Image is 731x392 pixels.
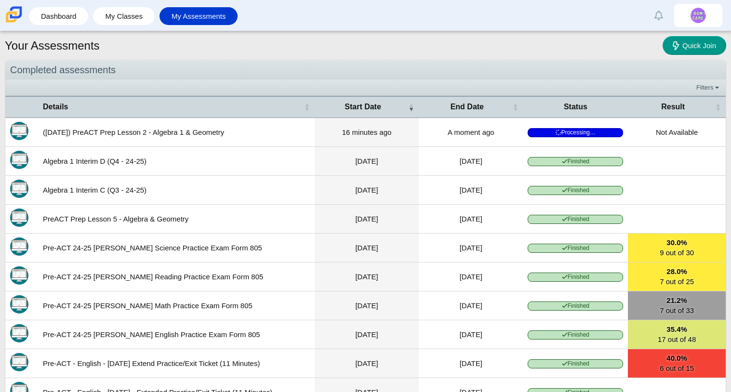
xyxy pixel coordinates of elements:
td: Pre-ACT 24-25 [PERSON_NAME] Reading Practice Exam Form 805 [38,262,315,291]
a: Alerts [648,5,669,26]
b: 30.0% [633,237,721,248]
time: Mar 18, 2025 at 11:03 AM [460,186,482,194]
span: Finished [528,215,623,224]
time: Jan 31, 2025 at 9:00 AM [355,330,378,339]
time: Jan 31, 2025 at 11:07 AM [355,244,378,252]
span: End Date [424,102,510,112]
time: Jan 23, 2025 at 2:01 PM [460,359,482,367]
img: Itembank [10,295,28,314]
span: Details : Activate to sort [304,102,310,112]
img: faith.manns.GArBwX [691,8,706,23]
span: Finished [528,359,623,368]
span: Result : Activate to sort [715,102,721,112]
span: Finished [528,301,623,311]
a: Filters [694,83,723,92]
img: Itembank [10,324,28,342]
a: 21.2%7 out of 33 [628,291,726,320]
td: Algebra 1 Interim C (Q3 - 24-25) [38,176,315,205]
b: 35.4% [633,324,721,334]
span: Start Date [319,102,406,112]
span: Processing… [528,128,623,137]
span: Finished [528,157,623,166]
time: Jan 23, 2025 at 1:51 PM [355,359,378,367]
time: Sep 29, 2025 at 9:42 AM [448,128,494,136]
a: 40.0%6 out of 15 [628,349,726,378]
span: Start Date : Activate to remove sorting [408,102,414,112]
img: Itembank [10,237,28,256]
b: 28.0% [633,266,721,276]
a: My Classes [98,7,150,25]
b: 40.0% [633,353,721,363]
time: Jun 11, 2025 at 11:40 AM [355,157,378,165]
td: Algebra 1 Interim D (Q4 - 24-25) [38,147,315,176]
img: Carmen School of Science & Technology [4,4,24,25]
img: Itembank [10,209,28,227]
a: My Assessments [164,7,233,25]
td: Not Available [628,118,726,147]
a: Quick Join [663,36,726,55]
a: Dashboard [34,7,83,25]
td: Pre-ACT - English - [DATE] Extend Practice/Exit Ticket (11 Minutes) [38,349,315,378]
td: ([DATE]) PreACT Prep Lesson 2 - Algebra 1 & Geometry [38,118,315,147]
time: Jan 31, 2025 at 11:34 AM [460,244,482,252]
a: 30.0%9 out of 30 [628,234,726,262]
time: Jan 31, 2025 at 11:06 AM [460,273,482,281]
b: 21.2% [633,295,721,305]
img: Itembank [10,353,28,371]
time: Jan 31, 2025 at 10:34 AM [355,273,378,281]
span: Status [528,102,623,112]
a: 35.4%17 out of 48 [628,320,726,349]
span: Finished [528,330,623,340]
time: Feb 11, 2025 at 3:12 PM [460,215,482,223]
img: Itembank [10,180,28,198]
td: Pre-ACT 24-25 [PERSON_NAME] Math Practice Exam Form 805 [38,291,315,320]
td: Pre-ACT 24-25 [PERSON_NAME] English Practice Exam Form 805 [38,320,315,349]
a: faith.manns.GArBwX [674,4,722,27]
time: Jan 31, 2025 at 9:46 AM [355,301,378,310]
a: 28.0%7 out of 25 [628,262,726,291]
img: Itembank [10,122,28,140]
span: End Date : Activate to sort [512,102,518,112]
time: Jan 31, 2025 at 9:38 AM [460,330,482,339]
time: Feb 22, 2025 at 12:00 AM [460,301,482,310]
time: Mar 18, 2025 at 10:07 AM [355,186,378,194]
span: Finished [528,244,623,253]
a: Carmen School of Science & Technology [4,18,24,26]
h1: Your Assessments [5,38,100,54]
time: Feb 11, 2025 at 2:52 PM [355,215,378,223]
td: PreACT Prep Lesson 5 - Algebra & Geometry [38,205,315,234]
div: Completed assessments [5,60,726,80]
img: Itembank [10,266,28,285]
td: Pre-ACT 24-25 [PERSON_NAME] Science Practice Exam Form 805 [38,234,315,262]
time: Jun 17, 2025 at 12:00 AM [460,157,482,165]
span: Details [43,102,302,112]
span: Result [633,102,713,112]
img: Itembank [10,151,28,169]
span: Finished [528,186,623,195]
time: Sep 29, 2025 at 9:26 AM [342,128,392,136]
span: Finished [528,273,623,282]
span: Quick Join [682,41,716,50]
